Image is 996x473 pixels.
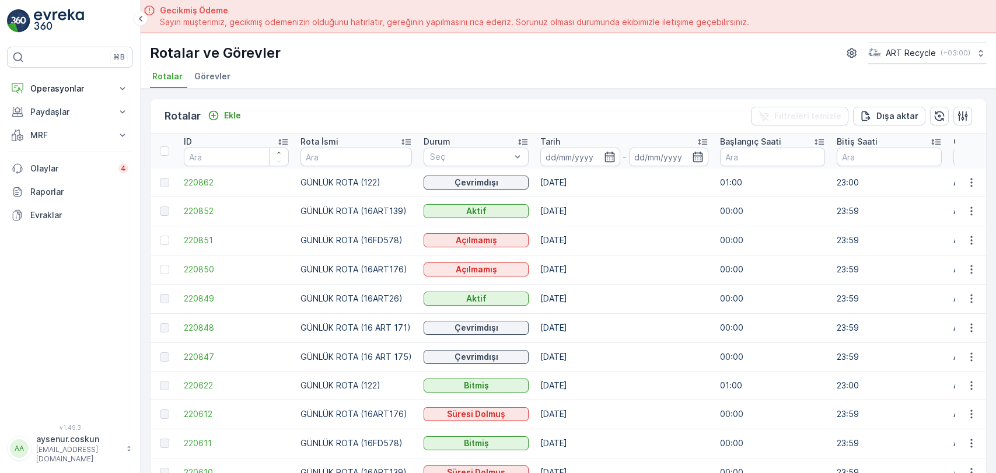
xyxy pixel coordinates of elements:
td: GÜNLÜK ROTA (16ART26) [295,284,418,313]
p: Raporlar [30,186,128,198]
span: Görevler [194,71,230,82]
span: Rotalar [152,71,183,82]
td: 23:59 [831,197,948,226]
p: [EMAIL_ADDRESS][DOMAIN_NAME] [36,445,120,464]
button: Bitmiş [424,379,529,393]
p: Aktif [466,205,487,217]
td: 23:59 [831,342,948,372]
span: Sayın müşterimiz, gecikmiş ödemenizin olduğunu hatırlatır, gereğinin yapılmasını rica ederiz. Sor... [160,16,749,28]
p: Aktif [466,293,487,304]
td: GÜNLÜK ROTA (16 ART 175) [295,342,418,372]
p: Rota İsmi [300,136,338,148]
div: Toggle Row Selected [160,236,169,245]
p: Bitiş Saati [837,136,878,148]
p: Çevrimdışı [455,351,498,363]
img: logo [7,9,30,33]
p: Süresi Dolmuş [447,408,505,420]
input: dd/mm/yyyy [629,148,709,166]
td: 23:59 [831,313,948,342]
span: 220849 [184,293,289,304]
button: Ekle [203,108,246,122]
p: Başlangıç Saati [720,136,781,148]
p: Bitmiş [464,437,489,449]
td: 00:00 [714,429,831,458]
div: Toggle Row Selected [160,206,169,216]
td: GÜNLÜK ROTA (16FD578) [295,226,418,255]
td: [DATE] [534,342,714,372]
td: 23:59 [831,284,948,313]
button: ART Recycle(+03:00) [868,43,987,64]
td: 23:00 [831,372,948,400]
a: Evraklar [7,204,133,227]
button: Dışa aktar [853,107,925,125]
button: Paydaşlar [7,100,133,124]
td: GÜNLÜK ROTA (16ART176) [295,400,418,429]
p: 4 [121,164,126,173]
button: Aktif [424,292,529,306]
p: ( +03:00 ) [941,48,970,58]
td: 23:59 [831,255,948,284]
div: Toggle Row Selected [160,178,169,187]
button: Açılmamış [424,262,529,276]
input: Ara [300,148,412,166]
button: AAaysenur.coskun[EMAIL_ADDRESS][DOMAIN_NAME] [7,433,133,464]
button: Süresi Dolmuş [424,407,529,421]
p: Rotalar ve Görevler [150,44,281,62]
td: [DATE] [534,226,714,255]
img: image_23.png [868,47,881,59]
td: 00:00 [714,313,831,342]
button: Filtreleri temizle [751,107,848,125]
input: Ara [720,148,825,166]
a: 220611 [184,437,289,449]
button: Aktif [424,204,529,218]
td: [DATE] [534,372,714,400]
button: Çevrimdışı [424,321,529,335]
a: 220622 [184,380,289,391]
td: [DATE] [534,284,714,313]
td: GÜNLÜK ROTA (16 ART 171) [295,313,418,342]
td: GÜNLÜK ROTA (16ART176) [295,255,418,284]
p: Evraklar [30,209,128,221]
p: Çevrimdışı [455,177,498,188]
p: Açılmamış [456,234,497,246]
div: AA [10,439,29,458]
td: 23:59 [831,400,948,429]
p: Olaylar [30,163,111,174]
td: 00:00 [714,342,831,372]
span: 220848 [184,322,289,334]
td: 00:00 [714,255,831,284]
td: GÜNLÜK ROTA (16ART139) [295,197,418,226]
img: logo_light-DOdMpM7g.png [34,9,84,33]
p: Filtreleri temizle [774,110,841,122]
p: Seç [430,151,511,163]
div: Toggle Row Selected [160,323,169,332]
p: Tarih [540,136,560,148]
button: Çevrimdışı [424,176,529,190]
div: Toggle Row Selected [160,381,169,390]
p: Çevrimdışı [455,322,498,334]
div: Toggle Row Selected [160,265,169,274]
td: [DATE] [534,400,714,429]
p: Rotalar [165,108,201,124]
td: 23:59 [831,429,948,458]
a: 220852 [184,205,289,217]
div: Toggle Row Selected [160,294,169,303]
p: Açılmamış [456,264,497,275]
span: 220851 [184,234,289,246]
p: Paydaşlar [30,106,110,118]
td: [DATE] [534,429,714,458]
input: Ara [184,148,289,166]
td: 00:00 [714,226,831,255]
td: [DATE] [534,313,714,342]
input: Ara [837,148,942,166]
p: Operasyonlar [30,83,110,94]
td: 23:59 [831,226,948,255]
p: Durum [424,136,450,148]
button: Bitmiş [424,436,529,450]
p: ID [184,136,192,148]
a: 220850 [184,264,289,275]
p: MRF [30,129,110,141]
